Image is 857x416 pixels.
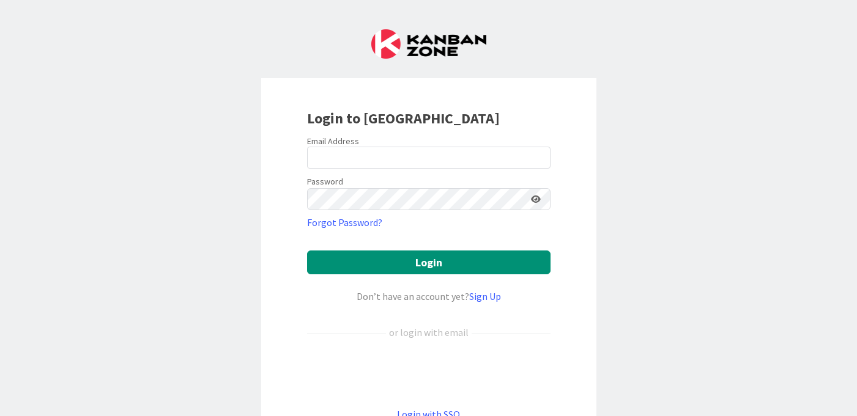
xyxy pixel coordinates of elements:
[307,289,551,304] div: Don’t have an account yet?
[301,360,557,387] iframe: Sign in with Google Button
[307,215,382,230] a: Forgot Password?
[307,109,500,128] b: Login to [GEOGRAPHIC_DATA]
[469,290,501,302] a: Sign Up
[307,250,551,274] button: Login
[307,136,359,147] label: Email Address
[386,325,472,340] div: or login with email
[307,175,343,188] label: Password
[371,29,486,59] img: Kanban Zone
